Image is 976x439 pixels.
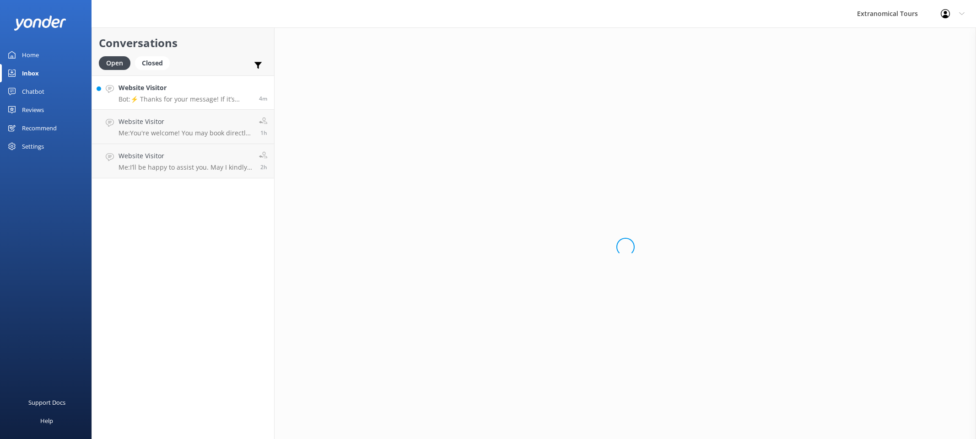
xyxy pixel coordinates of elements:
div: Support Docs [28,393,65,412]
a: Website VisitorMe:I’ll be happy to assist you. May I kindly ask for your name and contact number ... [92,144,274,178]
span: Aug 29 2025 10:08am (UTC -07:00) America/Tijuana [260,163,267,171]
div: Recommend [22,119,57,137]
h4: Website Visitor [119,117,252,127]
p: Me: You're welcome! You may book directly with us and receive an exclusive discount. Just reply w... [119,129,252,137]
img: yonder-white-logo.png [14,16,66,31]
a: Open [99,58,135,68]
p: Me: I’ll be happy to assist you. May I kindly ask for your name and contact number so I can discu... [119,163,252,171]
a: Website VisitorBot:⚡ Thanks for your message! If it’s during our office hours (5:30am–10pm PT), a... [92,75,274,110]
div: Home [22,46,39,64]
a: Website VisitorMe:You're welcome! You may book directly with us and receive an exclusive discount... [92,110,274,144]
h2: Conversations [99,34,267,52]
p: Bot: ⚡ Thanks for your message! If it’s during our office hours (5:30am–10pm PT), a live agent wi... [119,95,252,103]
div: Reviews [22,101,44,119]
div: Inbox [22,64,39,82]
span: Aug 29 2025 11:40am (UTC -07:00) America/Tijuana [260,129,267,137]
div: Chatbot [22,82,44,101]
div: Open [99,56,130,70]
h4: Website Visitor [119,83,252,93]
span: Aug 29 2025 12:45pm (UTC -07:00) America/Tijuana [259,95,267,102]
a: Closed [135,58,174,68]
div: Help [40,412,53,430]
div: Settings [22,137,44,155]
div: Closed [135,56,170,70]
h4: Website Visitor [119,151,252,161]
